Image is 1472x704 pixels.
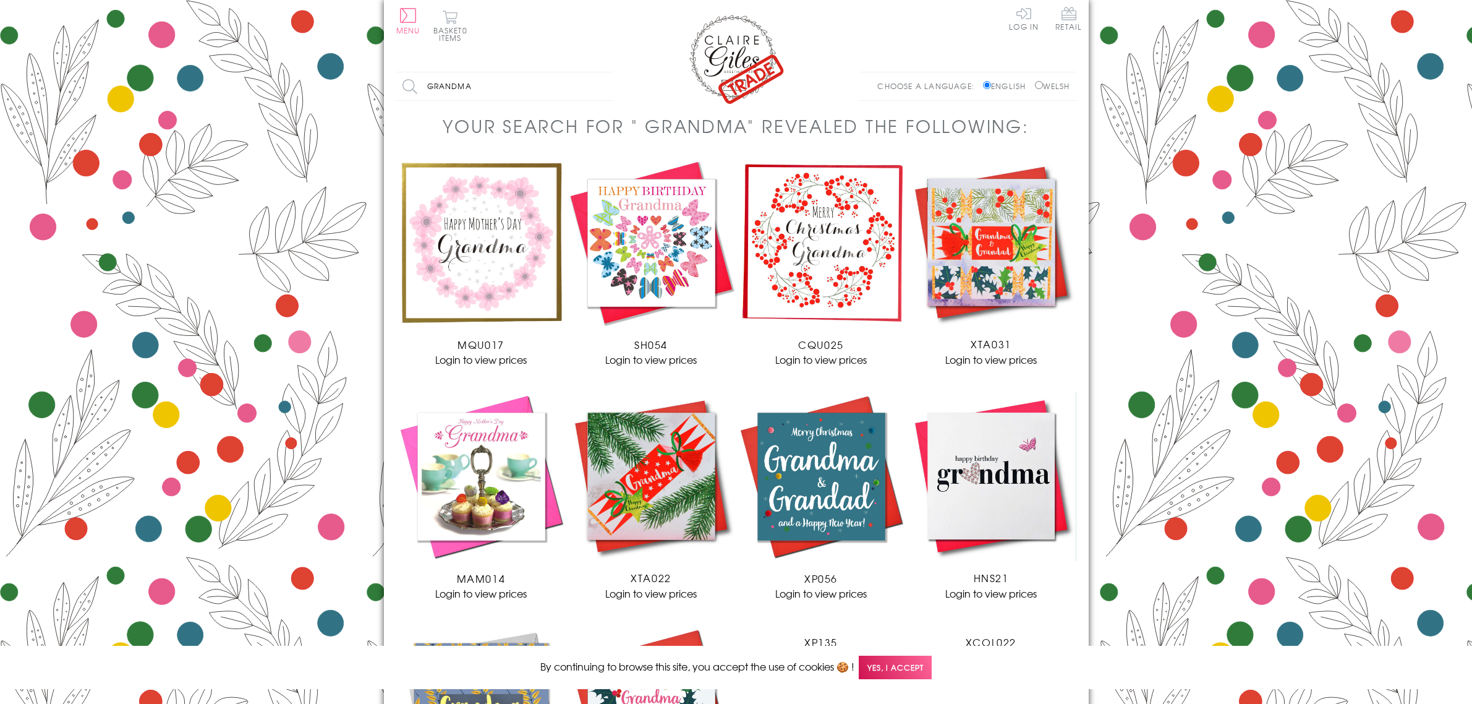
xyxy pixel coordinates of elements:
[736,625,906,650] a: Christmas Card, Poinsettias and dots, grandma, Pompom Embellished XP135
[983,80,1032,92] label: English
[859,656,932,680] span: Yes, I accept
[1035,81,1043,89] input: Welsh
[736,158,906,367] li: Login to view prices
[804,571,838,586] span: XP056
[457,337,504,352] span: MQU017
[906,392,1076,601] li: Login to view prices
[443,113,1029,139] h1: Your search for " grandma" revealed the following:
[736,158,906,352] a: Merry Christmas Grandma Card, Wreath of Berries CQU025
[566,392,736,561] img: Christmas Card, Cracker, Grandma, Happy Christmas, Tassel Embellished
[566,392,736,601] li: Login to view prices
[804,635,838,650] span: XP135
[736,392,906,601] li: Login to view prices
[736,158,906,328] img: Merry Christmas Grandma Card, Wreath of Berries
[906,158,1076,327] img: Christmas Card, Crackers, Grandma and Grandad, Tassel Embellished
[396,158,566,328] img: Mother's Day Card, For Grandma, Grandma
[600,72,613,100] input: Search
[631,570,671,585] span: XTA022
[906,158,1076,351] a: Christmas Card, Crackers, Grandma and Grandad, Tassel Embellished XTA031
[396,392,566,562] img: Mother's Day Card, Cakes, Happy Mother's Day - Grandma
[566,158,736,367] li: Login to view prices
[877,80,981,92] p: Choose a language:
[566,158,736,352] a: Birthday Card, Butterflies, Happy Birthday Grandma SH054
[396,392,566,586] a: Mother's Day Card, Cakes, Happy Mother's Day - Grandma MAM014
[1055,6,1082,30] span: Retail
[906,392,1076,561] img: Birthday Card, Heart, Happy Birthday Grandma, fabric butterfly Embellished
[396,25,420,36] span: Menu
[634,337,668,352] span: SH054
[396,8,420,34] button: Menu
[566,158,736,328] img: Birthday Card, Butterflies, Happy Birthday Grandma
[906,625,1076,650] a: Christmas Card, Grandma Sleigh and Snowflakes, text foiled in shiny gold XCOL022
[971,337,1011,351] span: XTA031
[906,392,1076,585] a: Birthday Card, Heart, Happy Birthday Grandma, fabric butterfly Embellished HNS21
[974,570,1009,585] span: HNS21
[433,10,467,41] button: Basket0 items
[457,571,506,586] span: MAM014
[736,392,906,562] img: Christmas Card, Dotty, Grandma and Grandad, Pompom Embellished
[1035,80,1070,92] label: Welsh
[983,81,991,89] input: English
[966,635,1016,650] span: XCOL022
[566,392,736,585] a: Christmas Card, Cracker, Grandma, Happy Christmas, Tassel Embellished XTA022
[396,158,566,352] a: Mother's Day Card, For Grandma, Grandma MQU017
[1055,6,1082,33] a: Retail
[798,337,844,352] span: CQU025
[687,12,786,105] img: Claire Giles Trade
[439,25,467,43] span: 0 items
[396,158,566,367] li: Login to view prices
[396,72,613,100] input: Search all products
[736,392,906,586] a: Christmas Card, Dotty, Grandma and Grandad, Pompom Embellished XP056
[1009,6,1039,30] a: Log In
[906,158,1076,367] li: Login to view prices
[396,392,566,601] li: Login to view prices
